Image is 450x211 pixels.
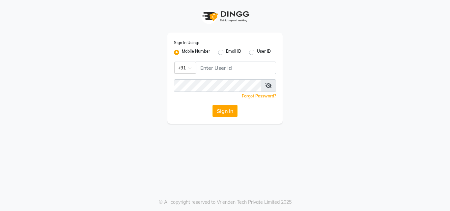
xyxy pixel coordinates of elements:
a: Forgot Password? [242,93,276,98]
img: logo1.svg [199,7,251,26]
label: User ID [257,48,271,56]
button: Sign In [212,105,238,117]
input: Username [196,62,276,74]
label: Mobile Number [182,48,210,56]
input: Username [174,79,261,92]
label: Email ID [226,48,241,56]
label: Sign In Using: [174,40,199,46]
